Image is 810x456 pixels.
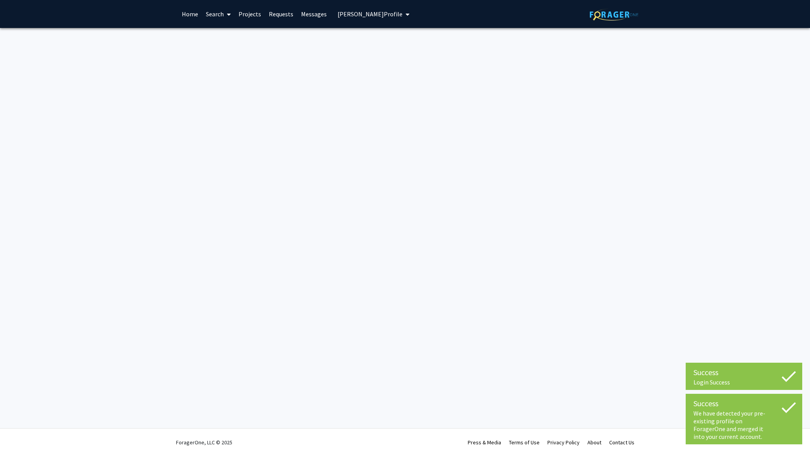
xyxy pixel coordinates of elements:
a: Requests [265,0,297,28]
a: Privacy Policy [547,439,580,446]
a: Search [202,0,235,28]
a: Terms of Use [509,439,540,446]
a: Contact Us [609,439,634,446]
div: Success [693,398,794,409]
div: We have detected your pre-existing profile on ForagerOne and merged it into your current account. [693,409,794,440]
img: ForagerOne Logo [590,9,638,21]
a: Messages [297,0,331,28]
a: Home [178,0,202,28]
div: ForagerOne, LLC © 2025 [176,429,232,456]
div: Login Success [693,378,794,386]
span: [PERSON_NAME] Profile [338,10,402,18]
a: Press & Media [468,439,501,446]
a: Projects [235,0,265,28]
div: Success [693,367,794,378]
a: About [587,439,601,446]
